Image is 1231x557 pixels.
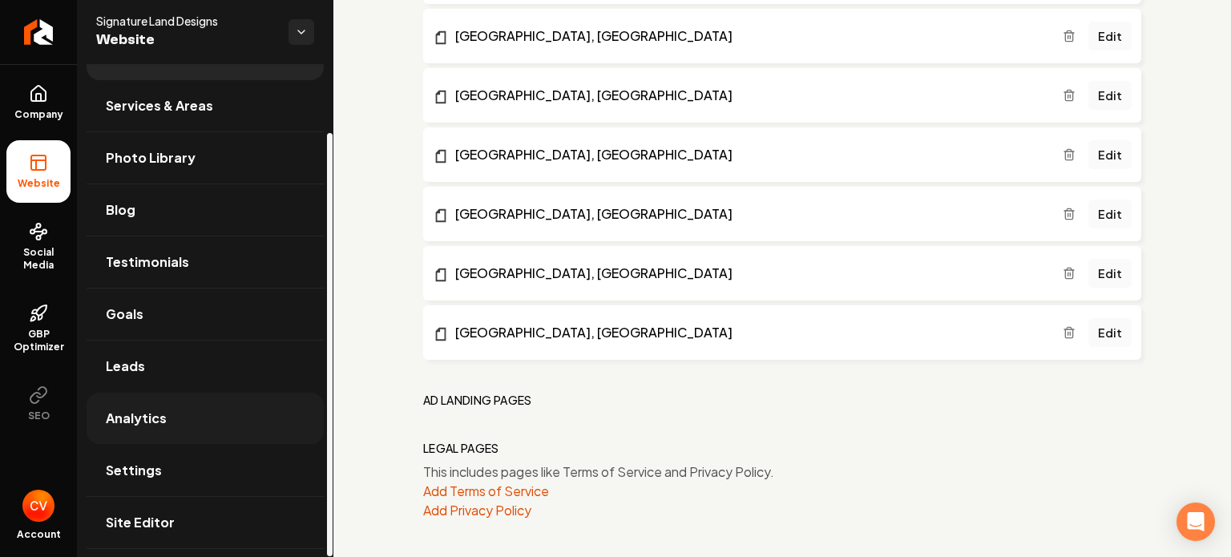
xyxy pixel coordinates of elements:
h2: Legal Pages [423,440,499,456]
span: Signature Land Designs [96,13,276,29]
span: Site Editor [106,513,175,532]
a: [GEOGRAPHIC_DATA], [GEOGRAPHIC_DATA] [433,204,1063,224]
a: Edit [1088,259,1132,288]
span: Company [8,108,70,121]
span: Services & Areas [106,96,213,115]
button: SEO [6,373,71,435]
span: SEO [22,410,56,422]
a: [GEOGRAPHIC_DATA], [GEOGRAPHIC_DATA] [433,145,1063,164]
a: Edit [1088,140,1132,169]
a: GBP Optimizer [6,291,71,366]
a: [GEOGRAPHIC_DATA], [GEOGRAPHIC_DATA] [433,264,1063,283]
a: Site Editor [87,497,324,548]
span: Photo Library [106,148,196,168]
a: Blog [87,184,324,236]
a: [GEOGRAPHIC_DATA], [GEOGRAPHIC_DATA] [433,86,1063,105]
span: Social Media [6,246,71,272]
p: This includes pages like Terms of Service and Privacy Policy. [423,462,1141,482]
a: Testimonials [87,236,324,288]
span: Testimonials [106,252,189,272]
span: Leads [106,357,145,376]
span: Analytics [106,409,167,428]
a: Edit [1088,81,1132,110]
button: Add Privacy Policy [423,501,531,520]
a: Photo Library [87,132,324,184]
a: [GEOGRAPHIC_DATA], [GEOGRAPHIC_DATA] [433,26,1063,46]
a: Analytics [87,393,324,444]
img: Rebolt Logo [24,19,54,45]
span: Goals [106,305,143,324]
span: Website [96,29,276,51]
a: Social Media [6,209,71,285]
a: Edit [1088,200,1132,228]
a: Company [6,71,71,134]
h2: Ad landing pages [423,392,532,408]
a: Settings [87,445,324,496]
span: Blog [106,200,135,220]
a: Edit [1088,22,1132,50]
button: Add Terms of Service [423,482,549,501]
a: Edit [1088,318,1132,347]
a: Services & Areas [87,80,324,131]
a: Goals [87,289,324,340]
a: [GEOGRAPHIC_DATA], [GEOGRAPHIC_DATA] [433,323,1063,342]
span: Settings [106,461,162,480]
span: Account [17,528,61,541]
button: Open user button [22,490,54,522]
span: Website [11,177,67,190]
div: Open Intercom Messenger [1177,503,1215,541]
img: Christian Vega [22,490,54,522]
span: GBP Optimizer [6,328,71,353]
a: Leads [87,341,324,392]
